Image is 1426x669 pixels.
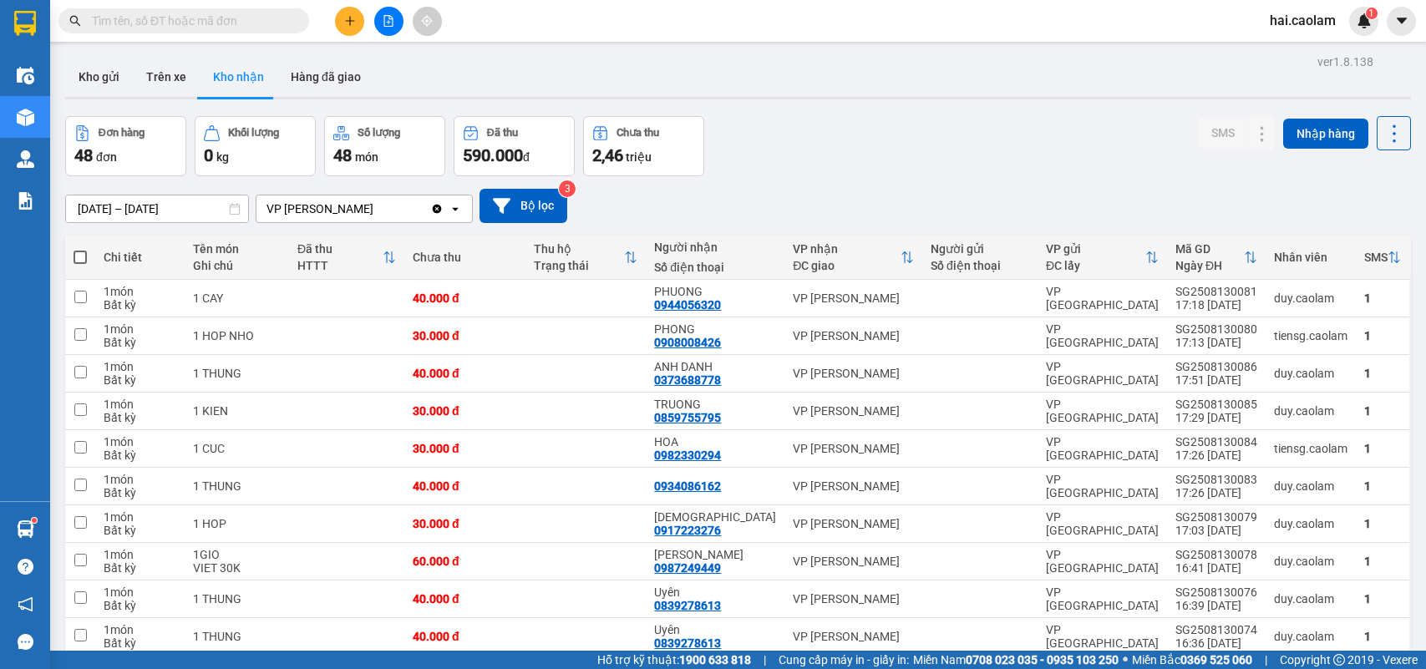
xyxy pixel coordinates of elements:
[654,561,721,575] div: 0987249449
[1366,8,1378,19] sup: 1
[104,585,176,599] div: 1 món
[1175,285,1257,298] div: SG2508130081
[193,242,281,256] div: Tên món
[654,285,776,298] div: PHUONG
[523,150,530,164] span: đ
[1123,656,1128,663] span: ⚪️
[592,145,623,165] span: 2,46
[793,259,901,272] div: ĐC giao
[1175,623,1257,636] div: SG2508130074
[17,67,34,84] img: warehouse-icon
[931,259,1029,272] div: Số điện thoại
[104,599,176,612] div: Bất kỳ
[99,127,145,139] div: Đơn hàng
[413,251,517,264] div: Chưa thu
[193,291,281,305] div: 1 CAY
[193,329,281,342] div: 1 HOP NHO
[1333,654,1345,666] span: copyright
[1046,259,1145,272] div: ĐC lấy
[454,116,575,176] button: Đã thu590.000đ
[1274,291,1347,305] div: duy.caolam
[333,145,352,165] span: 48
[1387,7,1416,36] button: caret-down
[654,510,776,524] div: THAI
[193,259,281,272] div: Ghi chú
[793,555,914,568] div: VP [PERSON_NAME]
[324,116,445,176] button: Số lượng48món
[1175,548,1257,561] div: SG2508130078
[1175,599,1257,612] div: 16:39 [DATE]
[104,322,176,336] div: 1 món
[1364,630,1401,643] div: 1
[463,145,523,165] span: 590.000
[104,510,176,524] div: 1 món
[534,259,625,272] div: Trạng thái
[18,559,33,575] span: question-circle
[1274,630,1347,643] div: duy.caolam
[74,145,93,165] span: 48
[17,109,34,126] img: warehouse-icon
[355,150,378,164] span: món
[104,373,176,387] div: Bất kỳ
[200,57,277,97] button: Kho nhận
[654,599,721,612] div: 0839278613
[793,291,914,305] div: VP [PERSON_NAME]
[1274,367,1347,380] div: duy.caolam
[1274,555,1347,568] div: duy.caolam
[654,261,776,274] div: Số điện thoại
[1175,435,1257,449] div: SG2508130084
[626,150,652,164] span: triệu
[104,398,176,411] div: 1 món
[358,127,400,139] div: Số lượng
[1175,411,1257,424] div: 17:29 [DATE]
[193,517,281,530] div: 1 HOP
[449,202,462,215] svg: open
[1175,473,1257,486] div: SG2508130083
[1175,336,1257,349] div: 17:13 [DATE]
[104,548,176,561] div: 1 món
[1317,53,1373,71] div: ver 1.8.138
[793,329,914,342] div: VP [PERSON_NAME]
[1046,623,1159,650] div: VP [GEOGRAPHIC_DATA]
[1046,548,1159,575] div: VP [GEOGRAPHIC_DATA]
[1038,236,1167,280] th: Toggle SortBy
[104,411,176,424] div: Bất kỳ
[104,435,176,449] div: 1 món
[104,360,176,373] div: 1 món
[654,336,721,349] div: 0908008426
[193,561,281,575] div: VIET 30K
[793,517,914,530] div: VP [PERSON_NAME]
[413,555,517,568] div: 60.000 đ
[1283,119,1368,149] button: Nhập hàng
[65,57,133,97] button: Kho gửi
[617,127,659,139] div: Chưa thu
[104,336,176,349] div: Bất kỳ
[413,291,517,305] div: 40.000 đ
[413,7,442,36] button: aim
[654,360,776,373] div: ANH DANH
[1175,486,1257,499] div: 17:26 [DATE]
[1046,473,1159,499] div: VP [GEOGRAPHIC_DATA]
[193,592,281,606] div: 1 THUNG
[654,373,721,387] div: 0373688778
[1046,585,1159,612] div: VP [GEOGRAPHIC_DATA]
[104,623,176,636] div: 1 món
[65,116,186,176] button: Đơn hàng48đơn
[1175,398,1257,411] div: SG2508130085
[193,548,281,561] div: 1GIO
[1175,322,1257,336] div: SG2508130080
[104,298,176,312] div: Bất kỳ
[1046,510,1159,537] div: VP [GEOGRAPHIC_DATA]
[1394,13,1409,28] span: caret-down
[1175,373,1257,387] div: 17:51 [DATE]
[413,404,517,418] div: 30.000 đ
[1175,360,1257,373] div: SG2508130086
[1046,322,1159,349] div: VP [GEOGRAPHIC_DATA]
[654,411,721,424] div: 0859755795
[193,404,281,418] div: 1 KIEN
[1274,329,1347,342] div: tiensg.caolam
[18,596,33,612] span: notification
[679,653,751,666] strong: 1900 633 818
[66,195,248,222] input: Select a date range.
[913,651,1119,669] span: Miền Nam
